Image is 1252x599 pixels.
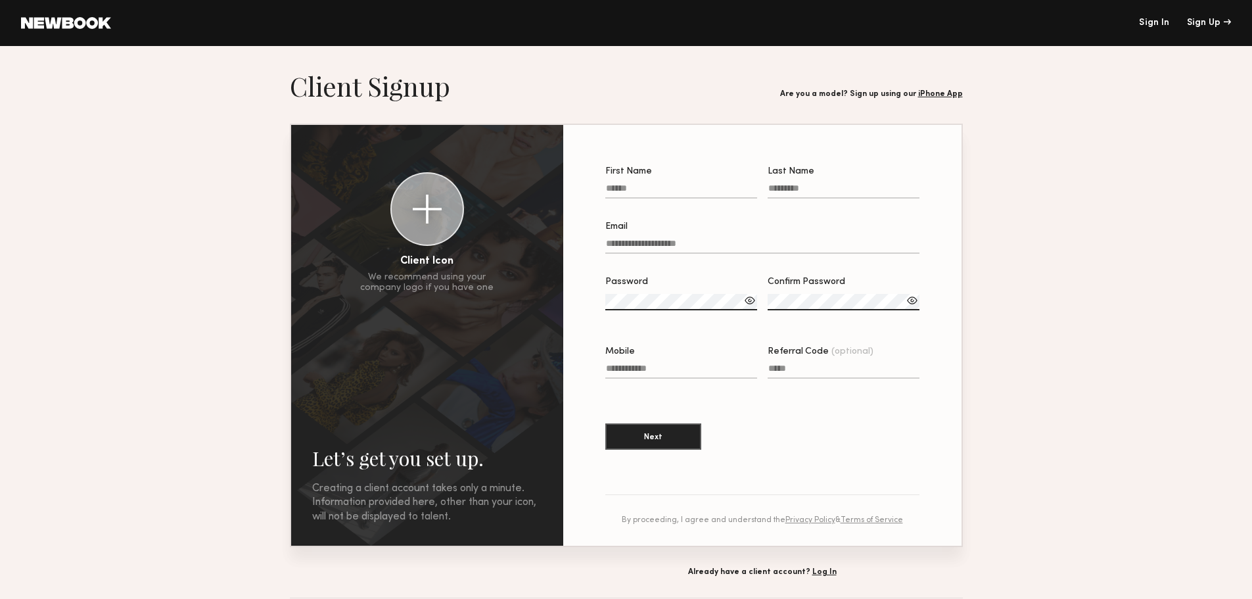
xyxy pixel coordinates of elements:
[768,294,919,310] input: Confirm Password
[605,364,757,379] input: Mobile
[785,516,835,524] a: Privacy Policy
[605,294,757,310] input: Password
[605,347,757,356] div: Mobile
[768,364,919,379] input: Referral Code(optional)
[290,70,450,103] h1: Client Signup
[605,167,757,176] div: First Name
[360,272,494,293] div: We recommend using your company logo if you have one
[812,568,837,576] a: Log In
[1187,18,1231,28] div: Sign Up
[605,516,919,525] div: By proceeding, I agree and understand the &
[768,277,919,287] div: Confirm Password
[780,90,963,99] div: Are you a model? Sign up using our
[605,423,701,450] button: Next
[605,222,919,231] div: Email
[841,516,903,524] a: Terms of Service
[768,183,919,199] input: Last Name
[400,256,453,267] div: Client Icon
[605,183,757,199] input: First Name
[768,167,919,176] div: Last Name
[562,568,963,577] div: Already have a client account?
[918,90,963,98] a: iPhone App
[312,482,542,525] div: Creating a client account takes only a minute. Information provided here, other than your icon, w...
[831,347,873,356] span: (optional)
[1139,18,1169,28] a: Sign In
[768,347,919,356] div: Referral Code
[605,239,919,254] input: Email
[605,277,757,287] div: Password
[312,445,542,471] h2: Let’s get you set up.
